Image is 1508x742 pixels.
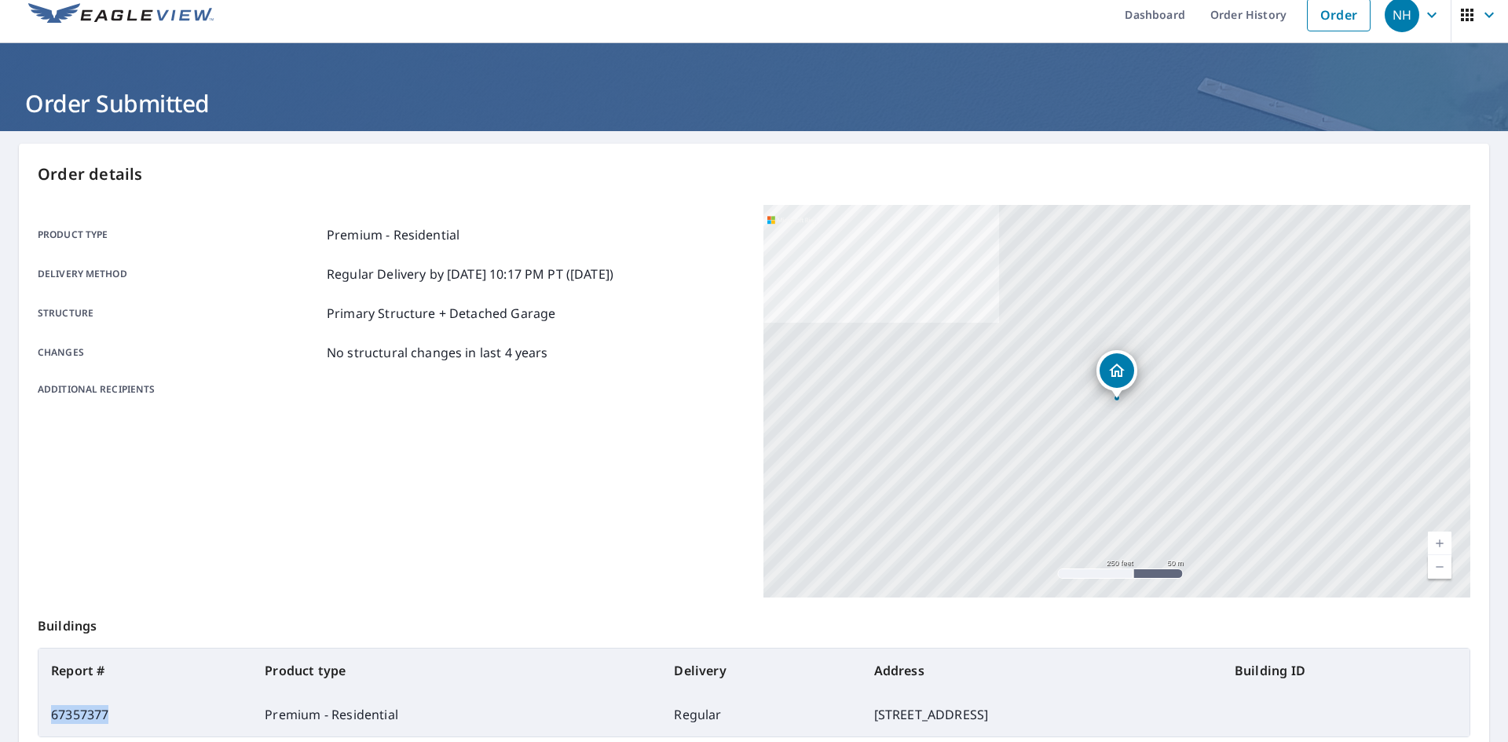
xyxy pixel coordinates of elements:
[661,693,861,737] td: Regular
[1222,649,1470,693] th: Building ID
[38,163,1470,186] p: Order details
[252,649,661,693] th: Product type
[1428,532,1451,555] a: Current Level 17, Zoom In
[1428,555,1451,579] a: Current Level 17, Zoom Out
[38,304,320,323] p: Structure
[862,693,1222,737] td: [STREET_ADDRESS]
[38,225,320,244] p: Product type
[38,265,320,283] p: Delivery method
[38,598,1470,648] p: Buildings
[327,265,613,283] p: Regular Delivery by [DATE] 10:17 PM PT ([DATE])
[327,343,548,362] p: No structural changes in last 4 years
[38,382,320,397] p: Additional recipients
[1096,350,1137,399] div: Dropped pin, building 1, Residential property, 12747 10th Ave NW Seattle, WA 98177
[38,693,252,737] td: 67357377
[28,3,214,27] img: EV Logo
[38,343,320,362] p: Changes
[19,87,1489,119] h1: Order Submitted
[862,649,1222,693] th: Address
[327,225,459,244] p: Premium - Residential
[38,649,252,693] th: Report #
[661,649,861,693] th: Delivery
[252,693,661,737] td: Premium - Residential
[327,304,555,323] p: Primary Structure + Detached Garage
